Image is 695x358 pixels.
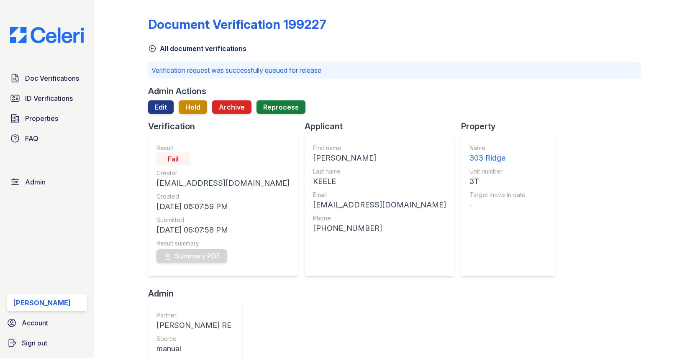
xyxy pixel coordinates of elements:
div: [EMAIL_ADDRESS][DOMAIN_NAME] [156,177,290,189]
div: [DATE] 06:07:59 PM [156,201,290,212]
div: Email [313,191,446,199]
span: Admin [25,177,46,187]
img: CE_Logo_Blue-a8612792a0a2168367f1c8372b55b34899dd931a85d93a1a3d3e32e68fde9ad4.png [3,27,90,43]
div: 3T [469,176,526,187]
span: FAQ [25,133,38,143]
button: Archive [212,100,251,114]
div: Result summary [156,239,290,248]
div: Applicant [305,120,461,132]
div: Creator [156,169,290,177]
a: All document verifications [148,43,246,54]
div: [EMAIL_ADDRESS][DOMAIN_NAME] [313,199,446,211]
div: Result [156,144,290,152]
div: KEELE [313,176,446,187]
div: Verification [148,120,305,132]
div: Phone [313,214,446,222]
div: Source [156,335,231,343]
div: Unit number [469,167,526,176]
a: Sign out [3,335,90,351]
div: Document Verification 199227 [148,17,326,32]
a: ID Verifications [7,90,87,107]
span: Account [22,318,48,328]
div: Last name [313,167,446,176]
a: Edit [148,100,174,114]
div: Target move in date [469,191,526,199]
div: Created [156,192,290,201]
a: Doc Verifications [7,70,87,87]
div: [PERSON_NAME] RE [156,320,231,331]
button: Hold [179,100,207,114]
div: Submitted [156,216,290,224]
div: 303 Ridge [469,152,526,164]
span: Sign out [22,338,47,348]
div: Admin [148,288,249,299]
div: Admin Actions [148,85,206,97]
div: First name [313,144,446,152]
a: FAQ [7,130,87,147]
span: Properties [25,113,58,123]
a: Properties [7,110,87,127]
span: Doc Verifications [25,73,79,83]
a: Name 303 Ridge [469,144,526,164]
button: Reprocess [256,100,305,114]
div: Partner [156,311,231,320]
a: Account [3,315,90,331]
div: Property [461,120,562,132]
div: - [469,199,526,211]
div: Fail [156,152,190,166]
p: Verification request was successfully queued for release [151,65,637,75]
div: [PERSON_NAME] [313,152,446,164]
div: [PHONE_NUMBER] [313,222,446,234]
a: Admin [7,174,87,190]
span: ID Verifications [25,93,73,103]
div: [DATE] 06:07:58 PM [156,224,290,236]
div: Name [469,144,526,152]
div: manual [156,343,231,355]
div: [PERSON_NAME] [13,298,71,308]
